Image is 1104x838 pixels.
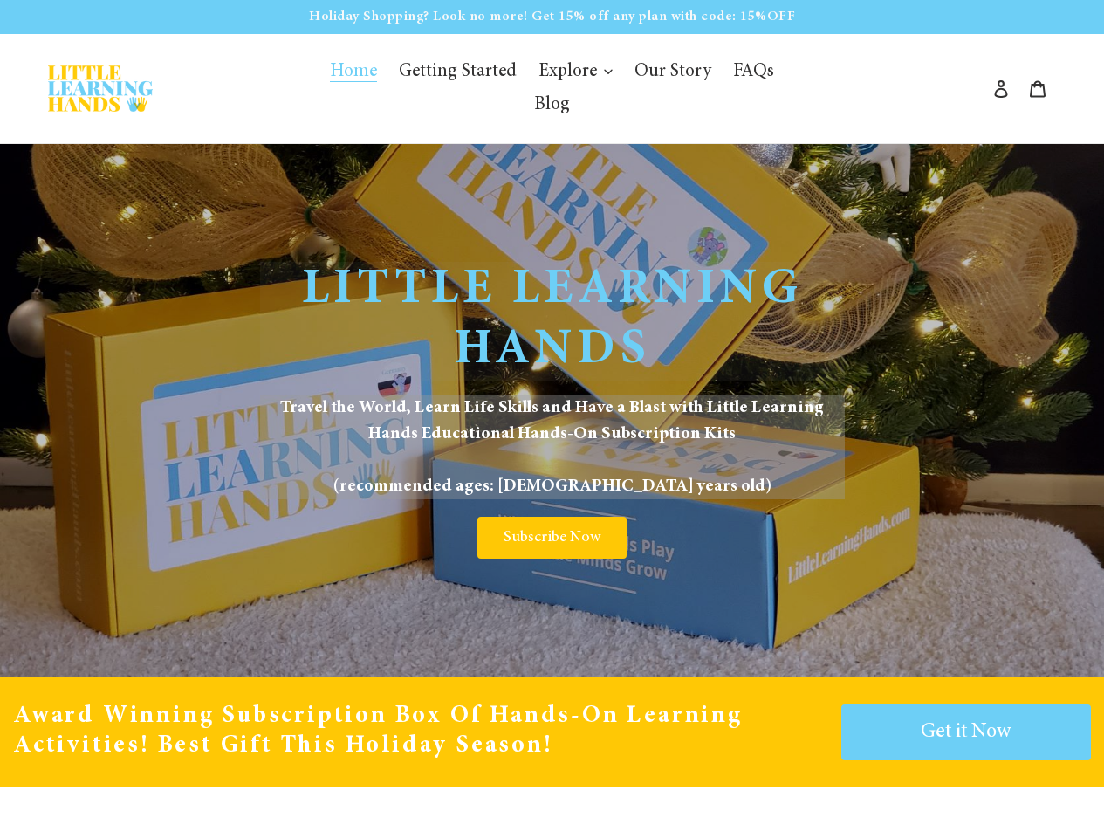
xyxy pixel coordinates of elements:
img: Little Learning Hands [48,65,153,112]
span: FAQs [733,63,774,82]
a: Subscribe Now [477,517,627,559]
span: Blog [534,96,570,115]
span: Award Winning Subscription Box of Hands-On Learning Activities! Best gift this Holiday Season! [13,704,743,759]
span: Our Story [634,63,711,82]
a: Getting Started [390,56,525,89]
a: Blog [525,89,579,122]
span: Explore [538,63,597,82]
button: Explore [530,56,622,89]
a: Get it Now [841,704,1091,760]
a: Our Story [626,56,720,89]
a: Home [321,56,386,89]
p: Holiday Shopping? Look no more! Get 15% off any plan with code: 15%OFF [2,2,1102,31]
span: Subscribe Now [504,530,600,546]
span: Travel the World, Learn Life Skills and Have a Blast with Little Learning Hands Educational Hands... [260,395,845,499]
span: Getting Started [399,63,517,82]
span: Home [330,63,377,82]
a: FAQs [724,56,783,89]
span: Little Learning Hands [302,266,803,375]
span: Get it Now [921,722,1011,743]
